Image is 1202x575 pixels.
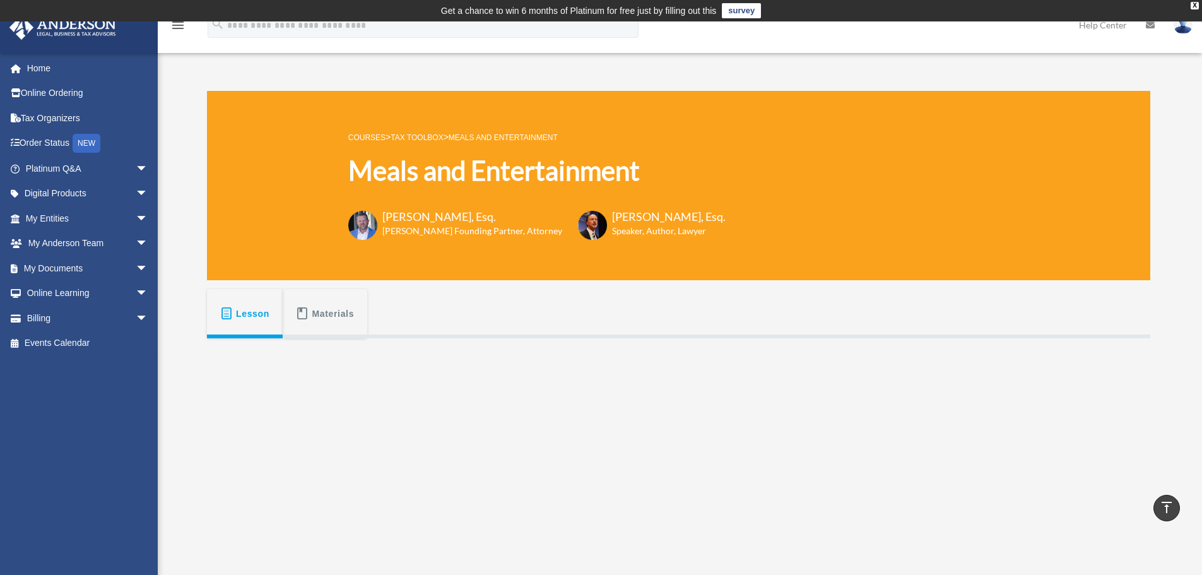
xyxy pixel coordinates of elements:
[9,231,167,256] a: My Anderson Teamarrow_drop_down
[136,156,161,182] span: arrow_drop_down
[1159,500,1174,515] i: vertical_align_top
[9,131,167,157] a: Order StatusNEW
[136,305,161,331] span: arrow_drop_down
[9,181,167,206] a: Digital Productsarrow_drop_down
[136,281,161,307] span: arrow_drop_down
[136,231,161,257] span: arrow_drop_down
[722,3,761,18] a: survey
[382,209,562,225] h3: [PERSON_NAME], Esq.
[9,305,167,331] a: Billingarrow_drop_down
[9,156,167,181] a: Platinum Q&Aarrow_drop_down
[441,3,717,18] div: Get a chance to win 6 months of Platinum for free just by filling out this
[9,81,167,106] a: Online Ordering
[1174,16,1193,34] img: User Pic
[9,206,167,231] a: My Entitiesarrow_drop_down
[9,331,167,356] a: Events Calendar
[211,17,225,31] i: search
[6,15,120,40] img: Anderson Advisors Platinum Portal
[1153,495,1180,521] a: vertical_align_top
[391,133,443,142] a: Tax Toolbox
[136,256,161,282] span: arrow_drop_down
[9,256,167,281] a: My Documentsarrow_drop_down
[136,206,161,232] span: arrow_drop_down
[73,134,100,153] div: NEW
[449,133,558,142] a: Meals and Entertainment
[612,209,726,225] h3: [PERSON_NAME], Esq.
[348,129,726,145] p: > >
[136,181,161,207] span: arrow_drop_down
[578,211,607,240] img: Scott-Estill-Headshot.png
[170,22,186,33] a: menu
[382,225,562,237] h6: [PERSON_NAME] Founding Partner, Attorney
[9,56,167,81] a: Home
[1191,2,1199,9] div: close
[9,281,167,306] a: Online Learningarrow_drop_down
[170,18,186,33] i: menu
[312,302,355,325] span: Materials
[348,211,377,240] img: Toby-circle-head.png
[9,105,167,131] a: Tax Organizers
[612,225,710,237] h6: Speaker, Author, Lawyer
[348,133,386,142] a: COURSES
[236,302,269,325] span: Lesson
[348,152,726,189] h1: Meals and Entertainment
